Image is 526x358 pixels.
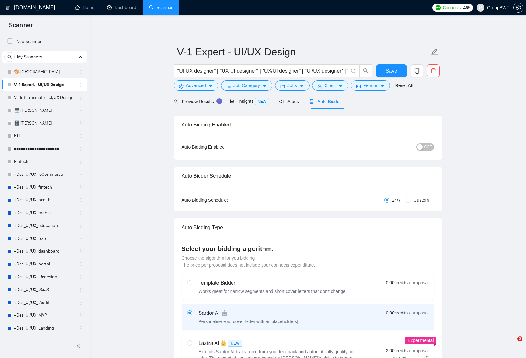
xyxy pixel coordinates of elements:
a: ==================== [14,142,75,155]
button: folderJobscaret-down [275,80,310,91]
span: folder [280,84,285,89]
span: Experimental [408,338,434,343]
img: logo [5,3,10,13]
span: caret-down [208,84,213,89]
span: bars [226,84,231,89]
span: edit [430,48,439,56]
span: user [478,5,483,10]
a: +Des_UI/UX_Landing [14,322,75,335]
span: area-chart [230,99,234,103]
a: Fintech [14,155,75,168]
a: V-1 Expert - UI/UX Design [14,78,75,91]
a: Reset All [395,82,413,89]
span: holder [79,287,84,292]
a: searchScanner [149,5,173,10]
span: holder [79,326,84,331]
div: Auto Bidding Enabled [182,116,434,134]
span: search [5,55,14,59]
span: Connects: [443,4,462,11]
div: Auto Bidder Schedule [182,167,434,185]
a: +Des_UI/UX_ eCommerce [14,168,75,181]
button: setting [513,3,523,13]
span: My Scanners [17,51,42,63]
a: +Des_UI/UX_fintech [14,181,75,194]
a: +Des_UI/UX_portal [14,258,75,271]
div: Auto Bidding Enabled: [182,143,266,151]
img: upwork-logo.png [436,5,441,10]
span: / proposal [409,280,428,286]
input: Scanner name... [177,44,429,60]
span: holder [79,108,84,113]
span: setting [179,84,184,89]
button: copy [411,64,423,77]
span: caret-down [338,84,343,89]
div: Auto Bidding Schedule: [182,197,266,204]
a: +Des_UI/UX_health [14,194,75,207]
span: idcard [356,84,361,89]
a: setting [513,5,523,10]
span: Choose the algorithm for you bidding. The price per proposal does not include your connects expen... [182,256,315,268]
span: 2.00 credits [386,347,408,354]
a: +Des_UI/UX_dashboard [14,245,75,258]
a: New Scanner [7,35,82,48]
span: holder [79,223,84,228]
span: holder [79,249,84,254]
div: Laziza AI [199,339,358,347]
span: Save [386,67,397,75]
button: delete [427,64,440,77]
span: NEW [255,98,269,105]
span: NEW [228,340,242,347]
button: userClientcaret-down [312,80,349,91]
span: holder [79,95,84,100]
span: notification [279,99,284,104]
a: +Des_UI/UX_mobile [14,207,75,219]
input: Search Freelance Jobs... [177,67,348,75]
span: 3 [517,336,522,341]
span: holder [79,198,84,203]
span: Scanner [4,20,38,34]
div: Auto Bidding Type [182,218,434,237]
span: 👑 [220,339,227,347]
span: caret-down [380,84,385,89]
a: ETL [14,130,75,142]
span: 24/7 [389,197,403,204]
span: Advanced [186,82,206,89]
iframe: Intercom live chat [504,336,520,352]
span: Alerts [279,99,299,104]
span: / proposal [409,310,428,316]
a: +Des_UI/UX_education [14,219,75,232]
h4: Select your bidding algorithm: [182,244,434,253]
a: V-1 Intermediate - UI/UX Design [14,91,75,104]
a: +Des_UI/UX_ SaaS [14,283,75,296]
span: robot [309,99,314,104]
a: +Des_UI/UX_ Audit [14,296,75,309]
span: holder [79,236,84,241]
span: delete [427,68,439,74]
span: holder [79,146,84,151]
div: Personalise your cover letter with ai [placeholders] [199,318,298,325]
span: holder [79,69,84,75]
span: holder [79,185,84,190]
span: 0.00 credits [386,309,408,316]
span: OFF [424,143,432,151]
button: search [4,52,15,62]
span: info-circle [351,69,355,73]
button: settingAdvancedcaret-down [174,80,218,91]
a: 🖥️ [PERSON_NAME] [14,104,75,117]
a: +Des_UI/UX_ Redesign [14,271,75,283]
span: Insights [230,99,269,104]
button: Save [376,64,407,77]
span: Preview Results [174,99,220,104]
span: Job Category [233,82,260,89]
span: Client [325,82,336,89]
div: Template Bidder [199,279,347,287]
a: 🗄️ [PERSON_NAME] [14,117,75,130]
span: double-left [76,343,82,349]
div: Works great for narrow segments and short cover letters that don't change. [199,288,347,295]
button: barsJob Categorycaret-down [221,80,272,91]
span: holder [79,274,84,280]
div: Sardor AI 🤖 [199,309,298,317]
span: holder [79,121,84,126]
button: idcardVendorcaret-down [351,80,390,91]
